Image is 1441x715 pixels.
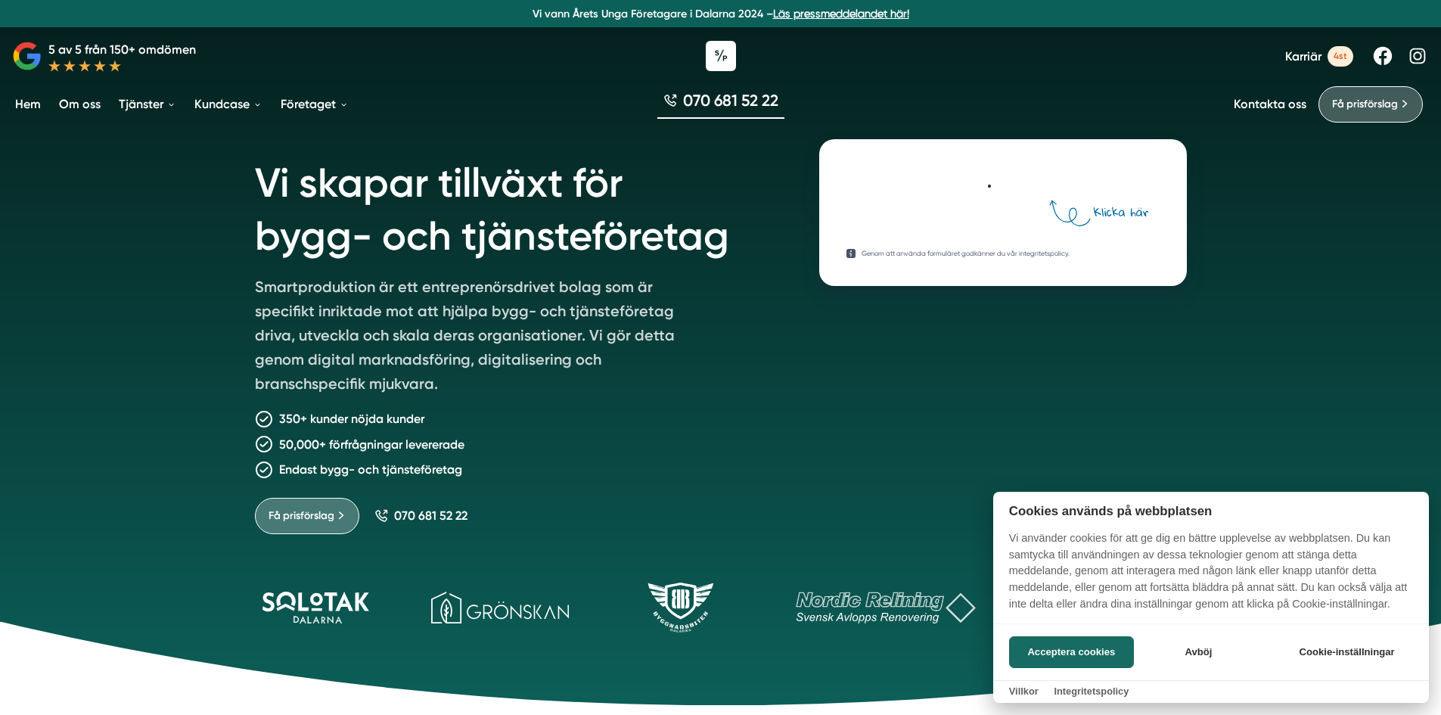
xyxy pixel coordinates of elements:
[993,504,1429,518] h2: Cookies används på webbplatsen
[1138,636,1259,668] button: Avböj
[1009,685,1039,697] a: Villkor
[1281,636,1413,668] button: Cookie-inställningar
[993,530,1429,623] p: Vi använder cookies för att ge dig en bättre upplevelse av webbplatsen. Du kan samtycka till anvä...
[1009,636,1134,668] button: Acceptera cookies
[1054,685,1129,697] a: Integritetspolicy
